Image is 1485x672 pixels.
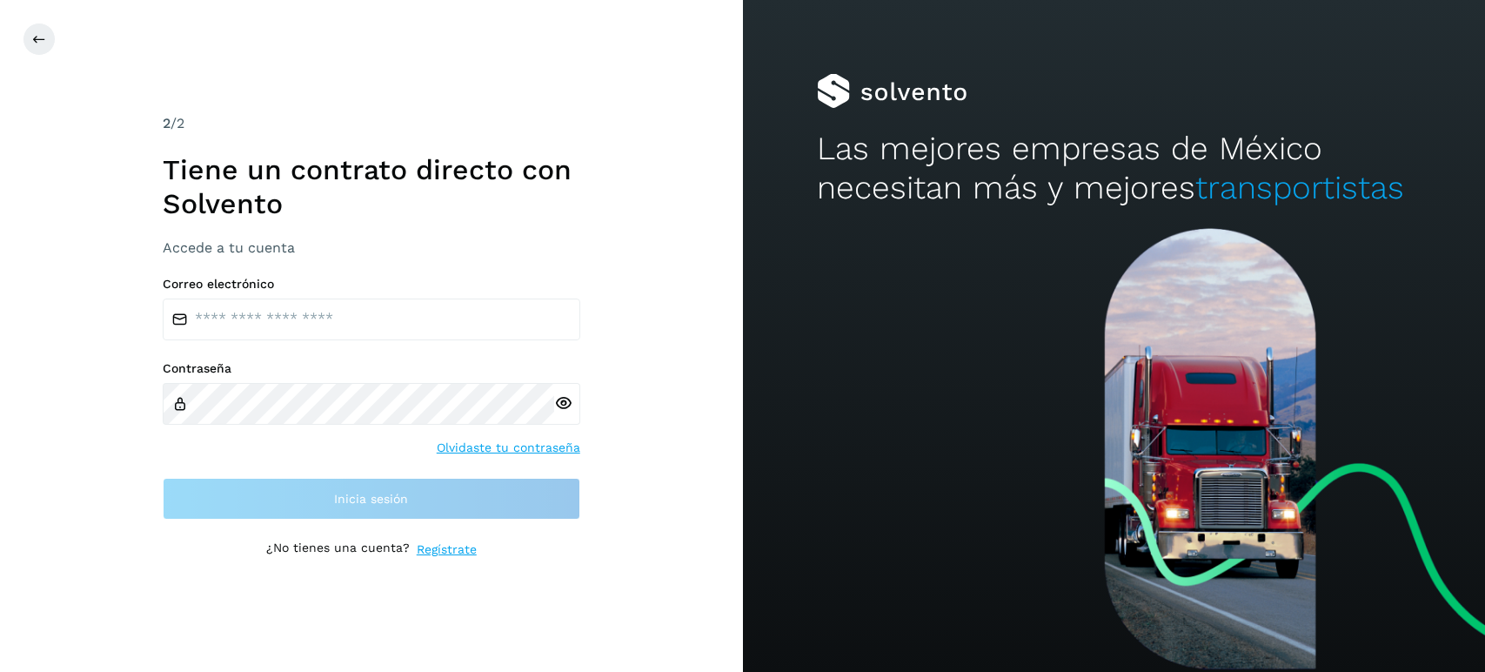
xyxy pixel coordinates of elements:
div: /2 [163,113,580,134]
button: Inicia sesión [163,478,580,520]
h3: Accede a tu cuenta [163,239,580,256]
span: 2 [163,115,171,131]
label: Correo electrónico [163,277,580,292]
h1: Tiene un contrato directo con Solvento [163,153,580,220]
h2: Las mejores empresas de México necesitan más y mejores [817,130,1411,207]
a: Regístrate [417,541,477,559]
label: Contraseña [163,361,580,376]
a: Olvidaste tu contraseña [437,439,580,457]
span: transportistas [1195,169,1404,206]
p: ¿No tienes una cuenta? [266,541,410,559]
span: Inicia sesión [334,493,408,505]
